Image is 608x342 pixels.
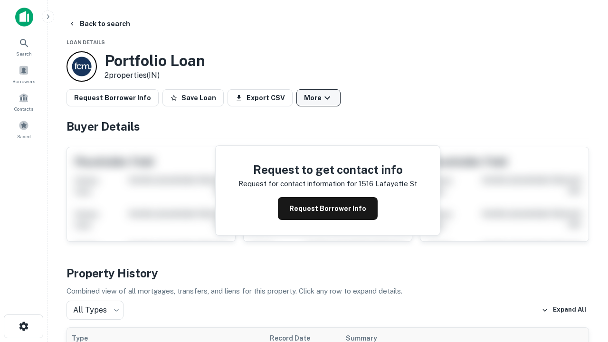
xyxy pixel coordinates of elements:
h3: Portfolio Loan [104,52,205,70]
a: Search [3,34,45,59]
p: Request for contact information for [238,178,357,190]
h4: Request to get contact info [238,161,417,178]
button: Export CSV [228,89,293,106]
h4: Property History [66,265,589,282]
button: Request Borrower Info [66,89,159,106]
button: Back to search [65,15,134,32]
div: All Types [66,301,123,320]
span: Saved [17,133,31,140]
a: Borrowers [3,61,45,87]
h4: Buyer Details [66,118,589,135]
button: More [296,89,341,106]
button: Save Loan [162,89,224,106]
p: Combined view of all mortgages, transfers, and liens for this property. Click any row to expand d... [66,285,589,297]
img: capitalize-icon.png [15,8,33,27]
a: Saved [3,116,45,142]
a: Contacts [3,89,45,114]
button: Request Borrower Info [278,197,378,220]
p: 1516 lafayette st [359,178,417,190]
span: Contacts [14,105,33,113]
span: Loan Details [66,39,105,45]
p: 2 properties (IN) [104,70,205,81]
span: Borrowers [12,77,35,85]
iframe: Chat Widget [560,236,608,281]
button: Expand All [539,303,589,317]
span: Search [16,50,32,57]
